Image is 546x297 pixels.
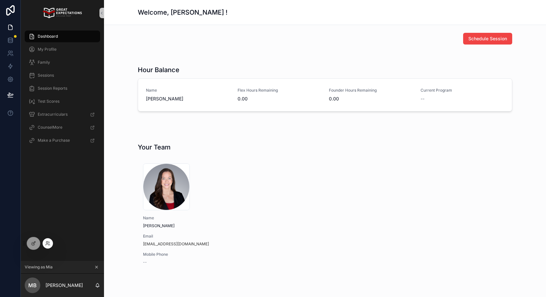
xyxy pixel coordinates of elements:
a: Sessions [25,70,100,81]
span: Make a Purchase [38,138,70,143]
a: [EMAIL_ADDRESS][DOMAIN_NAME] [143,241,209,247]
span: Mobile Phone [143,252,257,257]
span: Current Program [421,88,504,93]
a: Dashboard [25,31,100,42]
span: [PERSON_NAME] [143,223,257,228]
a: Make a Purchase [25,135,100,146]
span: CounselMore [38,125,62,130]
a: My Profile [25,44,100,55]
a: Session Reports [25,83,100,94]
div: scrollable content [21,26,104,155]
span: [PERSON_NAME] [146,96,230,102]
a: Extracurriculars [25,109,100,120]
a: Test Scores [25,96,100,107]
span: MB [28,281,37,289]
span: Family [38,60,50,65]
span: Dashboard [38,34,58,39]
span: Flex Hours Remaining [238,88,321,93]
img: App logo [43,8,82,18]
span: 0.00 [329,96,413,102]
span: Founder Hours Remaining [329,88,413,93]
span: Viewing as Mia [25,265,53,270]
span: My Profile [38,47,57,52]
p: [PERSON_NAME] [45,282,83,289]
button: Schedule Session [463,33,512,45]
a: Family [25,57,100,68]
h1: Hour Balance [138,65,179,74]
span: -- [143,260,147,265]
a: CounselMore [25,122,100,133]
h1: Your Team [138,143,171,152]
span: Name [146,88,230,93]
span: Session Reports [38,86,67,91]
span: -- [421,96,424,102]
span: Schedule Session [468,35,507,42]
span: Sessions [38,73,54,78]
h1: Welcome, [PERSON_NAME] ! [138,8,227,17]
span: Test Scores [38,99,59,104]
span: Email [143,234,257,239]
span: Extracurriculars [38,112,68,117]
span: 0.00 [238,96,321,102]
span: Name [143,215,257,221]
